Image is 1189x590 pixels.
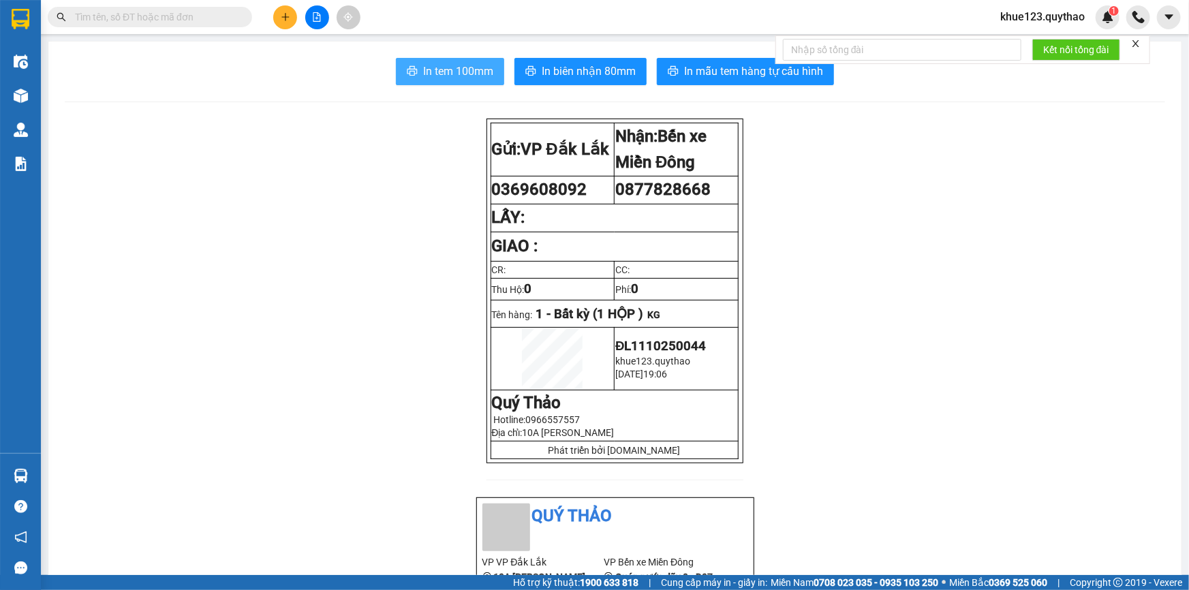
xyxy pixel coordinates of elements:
span: Miền Bắc [949,575,1047,590]
img: warehouse-icon [14,123,28,137]
td: CC: [615,261,739,278]
span: In tem 100mm [423,63,493,80]
span: copyright [1113,578,1123,587]
td: Thu Hộ: [491,278,615,300]
span: 19:06 [643,369,667,379]
img: warehouse-icon [14,469,28,483]
p: Tên hàng: [492,307,737,322]
strong: 1900 633 818 [580,577,638,588]
span: printer [668,65,679,78]
button: aim [337,5,360,29]
img: logo-vxr [12,9,29,29]
span: In mẫu tem hàng tự cấu hình [684,63,823,80]
span: ⚪️ [942,580,946,585]
span: Bến xe Miền Đông [615,127,707,172]
span: environment [482,572,492,582]
span: In biên nhận 80mm [542,63,636,80]
span: [DATE] [615,369,643,379]
span: Miền Nam [771,575,938,590]
span: 1 [1111,6,1116,16]
span: caret-down [1163,11,1175,23]
strong: GIAO : [492,236,538,255]
td: CR: [491,261,615,278]
sup: 1 [1109,6,1119,16]
li: Quý Thảo [482,503,748,529]
li: VP Bến xe Miền Đông [604,555,726,570]
input: Tìm tên, số ĐT hoặc mã đơn [75,10,236,25]
input: Nhập số tổng đài [783,39,1021,61]
span: plus [281,12,290,22]
strong: Quý Thảo [492,393,561,412]
span: ĐL1110250044 [615,339,706,354]
span: printer [407,65,418,78]
img: phone-icon [1132,11,1145,23]
td: Phí: [615,278,739,300]
img: warehouse-icon [14,89,28,103]
span: 0877828668 [615,180,711,199]
strong: 0369 525 060 [989,577,1047,588]
span: 1 - Bất kỳ (1 HỘP ) [536,307,644,322]
strong: LẤY: [492,208,525,227]
span: KG [648,309,661,320]
span: file-add [312,12,322,22]
img: icon-new-feature [1102,11,1114,23]
span: search [57,12,66,22]
span: 0369608092 [492,180,587,199]
button: Kết nối tổng đài [1032,39,1120,61]
span: close [1131,39,1141,48]
strong: 0708 023 035 - 0935 103 250 [814,577,938,588]
button: printerIn mẫu tem hàng tự cấu hình [657,58,834,85]
span: khue123.quythao [989,8,1096,25]
button: plus [273,5,297,29]
button: caret-down [1157,5,1181,29]
span: environment [604,572,613,582]
span: Hỗ trợ kỹ thuật: [513,575,638,590]
button: printerIn tem 100mm [396,58,504,85]
button: file-add [305,5,329,29]
span: 10A [PERSON_NAME] [523,427,615,438]
button: printerIn biên nhận 80mm [514,58,647,85]
span: printer [525,65,536,78]
img: warehouse-icon [14,55,28,69]
span: VP Đắk Lắk [521,140,609,159]
img: solution-icon [14,157,28,171]
span: notification [14,531,27,544]
strong: Gửi: [492,140,609,159]
span: 0 [631,281,638,296]
span: Địa chỉ: [492,427,615,438]
span: message [14,561,27,574]
span: question-circle [14,500,27,513]
span: | [649,575,651,590]
span: 0966557557 [526,414,581,425]
span: Kết nối tổng đài [1043,42,1109,57]
strong: Nhận: [615,127,707,172]
td: Phát triển bởi [DOMAIN_NAME] [491,441,738,459]
span: aim [343,12,353,22]
li: VP VP Đắk Lắk [482,555,604,570]
span: Hotline: [494,414,581,425]
span: 0 [525,281,532,296]
span: Cung cấp máy in - giấy in: [661,575,767,590]
span: | [1057,575,1060,590]
span: khue123.quythao [615,356,690,367]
